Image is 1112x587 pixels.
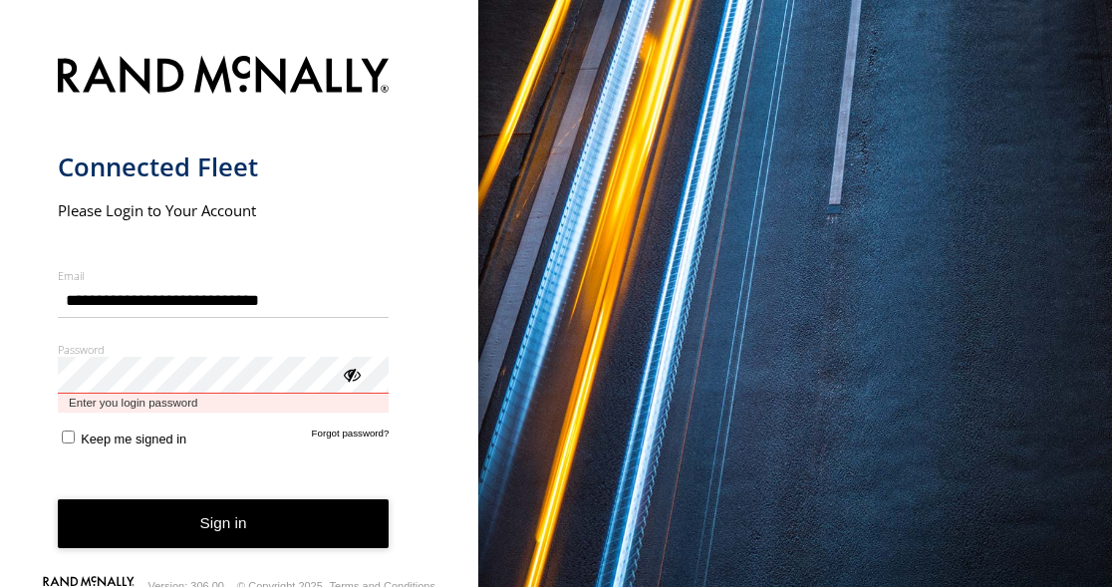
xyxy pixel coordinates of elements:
[312,428,390,446] a: Forgot password?
[58,200,390,220] h2: Please Login to Your Account
[58,44,421,580] form: main
[58,268,390,283] label: Email
[58,150,390,183] h1: Connected Fleet
[58,52,390,103] img: Rand McNally
[58,499,390,548] button: Sign in
[58,342,390,357] label: Password
[341,364,361,384] div: ViewPassword
[58,394,390,413] span: Enter you login password
[81,432,186,446] span: Keep me signed in
[62,431,75,443] input: Keep me signed in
